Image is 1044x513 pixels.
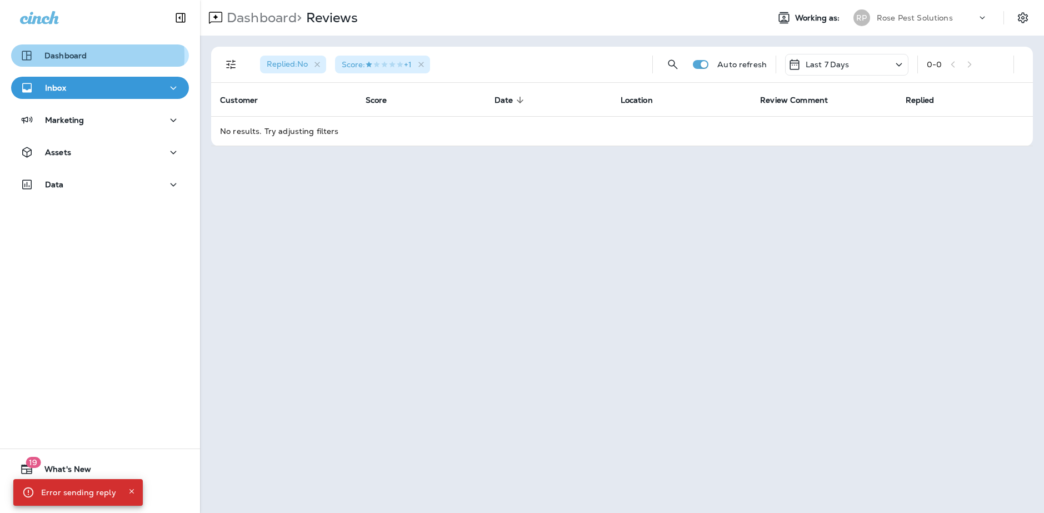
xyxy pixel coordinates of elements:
span: What's New [33,465,91,478]
button: 19What's New [11,458,189,480]
button: Filters [220,53,242,76]
p: Assets [45,148,71,157]
span: Review Comment [760,96,828,105]
span: Replied : No [267,59,308,69]
button: Collapse Sidebar [165,7,196,29]
div: Replied:No [260,56,326,73]
button: Settings [1013,8,1033,28]
span: Date [494,95,528,105]
div: 0 - 0 [927,60,942,69]
span: Customer [220,96,258,105]
div: Score:1 Star+1 [335,56,430,73]
span: Location [621,96,653,105]
button: Assets [11,141,189,163]
span: Date [494,96,513,105]
span: Location [621,95,667,105]
button: Dashboard [11,44,189,67]
span: 19 [26,457,41,468]
div: RP [853,9,870,26]
button: Search Reviews [662,53,684,76]
span: Score [366,96,387,105]
p: Dashboard [44,51,87,60]
button: Inbox [11,77,189,99]
button: Close [125,485,138,498]
span: Score : +1 [342,59,412,69]
p: Marketing [45,116,84,124]
p: Rose Pest Solutions [877,13,953,22]
p: Reviews [302,9,358,26]
p: Dashboard > [222,9,302,26]
span: Working as: [795,13,842,23]
td: No results. Try adjusting filters [211,116,1033,146]
p: Data [45,180,64,189]
p: Inbox [45,83,66,92]
button: Support [11,485,189,507]
p: Last 7 Days [806,60,850,69]
button: Data [11,173,189,196]
div: Error sending reply [41,482,116,502]
span: Replied [906,96,935,105]
span: Replied [906,95,949,105]
span: Review Comment [760,95,842,105]
span: Score [366,95,402,105]
button: Marketing [11,109,189,131]
span: Customer [220,95,272,105]
p: Auto refresh [717,60,767,69]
